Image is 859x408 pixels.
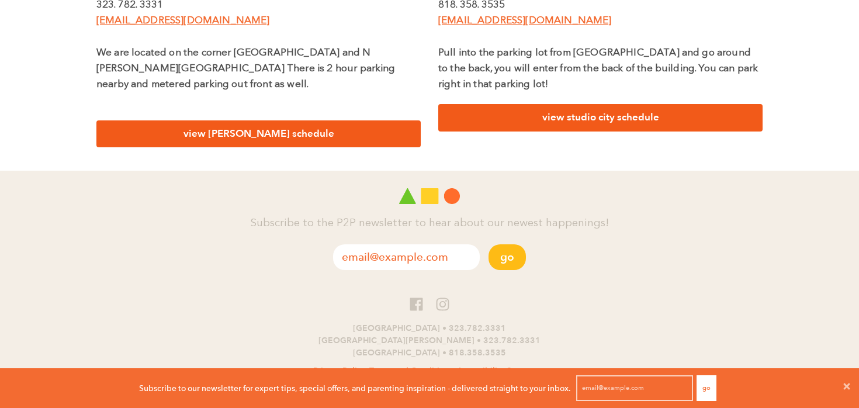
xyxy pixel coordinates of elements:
[313,365,365,376] a: Privacy Policy
[85,216,774,233] h4: Subscribe to the P2P newsletter to hear about our newest happenings!
[438,16,611,26] a: [EMAIL_ADDRESS][DOMAIN_NAME]
[576,375,693,401] input: email@example.com
[399,188,460,204] img: Play 2 Progress logo
[457,365,546,376] a: Accessibility Statement
[333,244,480,270] input: email@example.com
[489,244,526,270] button: Go
[438,104,763,132] a: view studio city schedule
[96,45,421,93] p: We are located on the corner [GEOGRAPHIC_DATA] and N [PERSON_NAME][GEOGRAPHIC_DATA] There is 2 ho...
[96,120,421,148] a: view [PERSON_NAME] schedule
[697,375,716,401] button: Go
[369,365,453,376] a: Terms and Conditions
[96,16,269,26] a: [EMAIL_ADDRESS][DOMAIN_NAME]
[438,45,763,93] p: Pull into the parking lot from [GEOGRAPHIC_DATA] and go around to the back, you will enter from t...
[139,382,571,395] p: Subscribe to our newsletter for expert tips, special offers, and parenting inspiration - delivere...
